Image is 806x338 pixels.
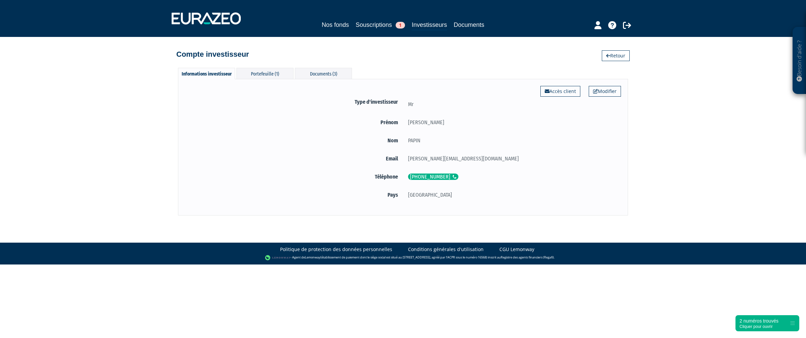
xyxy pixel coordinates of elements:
[176,50,249,58] h4: Compte investisseur
[540,86,580,97] a: Accès client
[178,68,235,79] div: Informations investisseur
[403,100,621,108] div: Mr
[185,191,403,199] label: Pays
[295,68,352,79] div: Documents (3)
[185,98,403,106] label: Type d'investisseur
[408,174,458,180] div: [PHONE_NUMBER]
[589,86,621,97] a: Modifier
[454,20,484,30] a: Documents
[356,20,405,30] a: Souscriptions1
[185,154,403,163] label: Email
[322,20,349,30] a: Nos fonds
[408,246,484,253] a: Conditions générales d'utilisation
[185,136,403,145] label: Nom
[396,22,405,29] span: 1
[236,68,294,79] div: Portefeuille (1)
[501,255,554,260] a: Registre des agents financiers (Regafi)
[305,255,320,260] a: Lemonway
[265,254,291,261] img: logo-lemonway.png
[7,254,799,261] div: - Agent de (établissement de paiement dont le siège social est situé au [STREET_ADDRESS], agréé p...
[403,154,621,163] div: [PERSON_NAME][EMAIL_ADDRESS][DOMAIN_NAME]
[403,136,621,145] div: PAPIN
[185,118,403,127] label: Prénom
[403,118,621,127] div: [PERSON_NAME]
[185,173,403,181] label: Téléphone
[499,246,534,253] a: CGU Lemonway
[796,31,803,91] p: Besoin d'aide ?
[403,191,621,199] div: [GEOGRAPHIC_DATA]
[602,50,630,61] a: Retour
[412,20,447,31] a: Investisseurs
[172,12,241,25] img: 1732889491-logotype_eurazeo_blanc_rvb.png
[280,246,392,253] a: Politique de protection des données personnelles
